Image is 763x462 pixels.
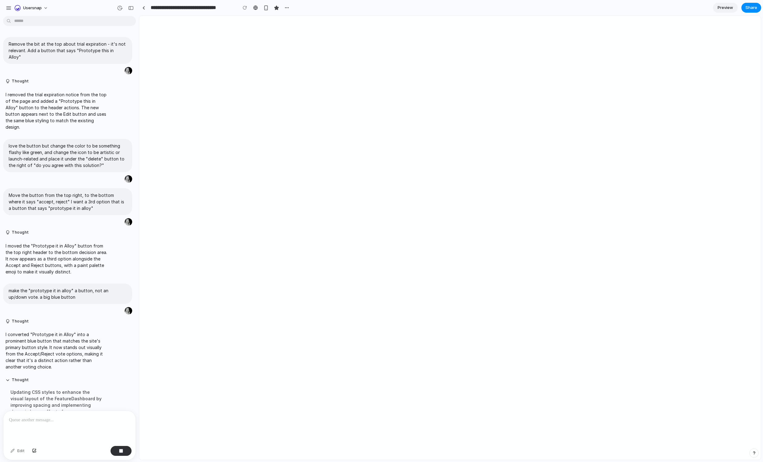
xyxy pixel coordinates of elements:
button: Share [741,3,761,13]
span: Preview [718,5,733,11]
span: Usersnap [23,5,42,11]
p: make the "prototype it in alloy" a button, not an up/down vote. a big blue button [9,287,127,300]
button: Usersnap [12,3,51,13]
p: I converted "Prototype it in Alloy" into a prominent blue button that matches the site's primary ... [6,331,109,370]
span: Share [745,5,757,11]
p: I moved the "Prototype it in Alloy" button from the top right header to the bottom decision area.... [6,243,109,275]
a: Preview [713,3,738,13]
p: love the button but change the color to be something flashy like green, and change the icon to be... [9,143,127,169]
p: Remove the bit at the top about trial expiration - it's not relevant. Add a button that says "Pro... [9,41,127,60]
p: I removed the trial expiration notice from the top of the page and added a "Prototype this in All... [6,91,109,130]
p: Move the button from the top right, to the bottom where it says "accept, reject" I want a 3rd opt... [9,192,127,211]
